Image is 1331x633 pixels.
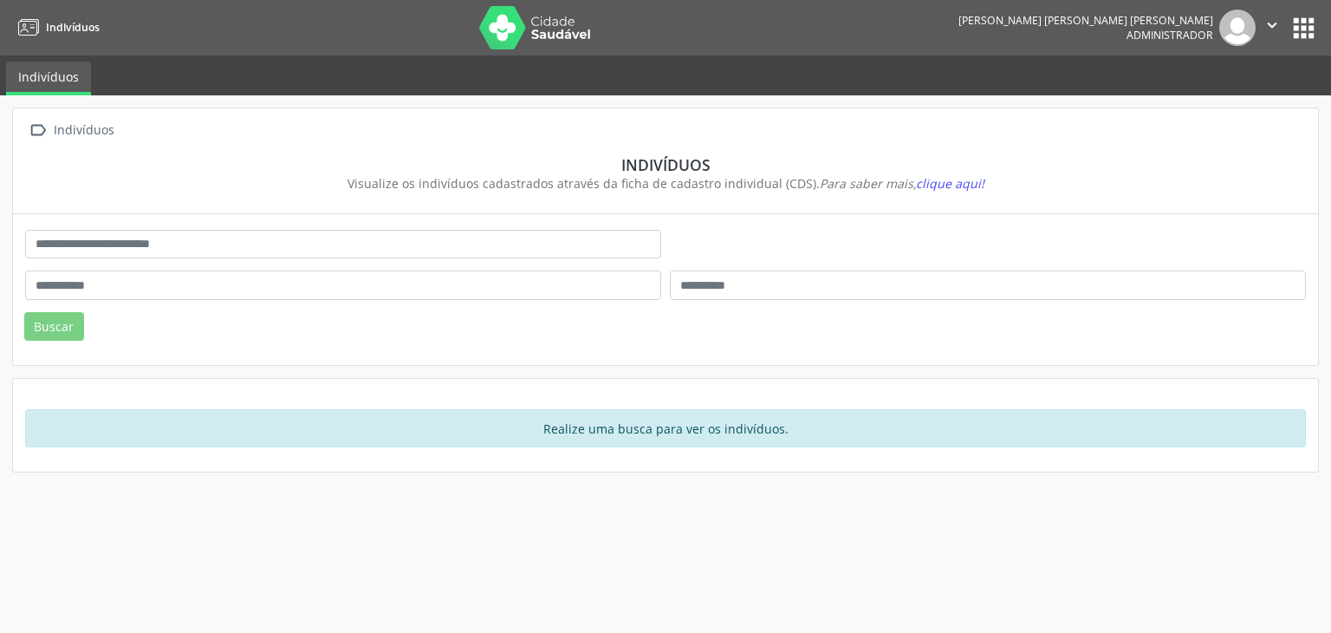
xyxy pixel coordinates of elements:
[958,13,1213,28] div: [PERSON_NAME] [PERSON_NAME] [PERSON_NAME]
[1219,10,1256,46] img: img
[12,13,100,42] a: Indivíduos
[916,175,984,192] span: clique aqui!
[50,118,117,143] div: Indivíduos
[1126,28,1213,42] span: Administrador
[46,20,100,35] span: Indivíduos
[24,312,84,342] button: Buscar
[25,409,1306,447] div: Realize uma busca para ver os indivíduos.
[1289,13,1319,43] button: apps
[820,175,984,192] i: Para saber mais,
[6,62,91,95] a: Indivíduos
[37,155,1294,174] div: Indivíduos
[1256,10,1289,46] button: 
[1263,16,1282,35] i: 
[25,118,117,143] a:  Indivíduos
[37,174,1294,193] div: Visualize os indivíduos cadastrados através da ficha de cadastro individual (CDS).
[25,118,50,143] i: 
